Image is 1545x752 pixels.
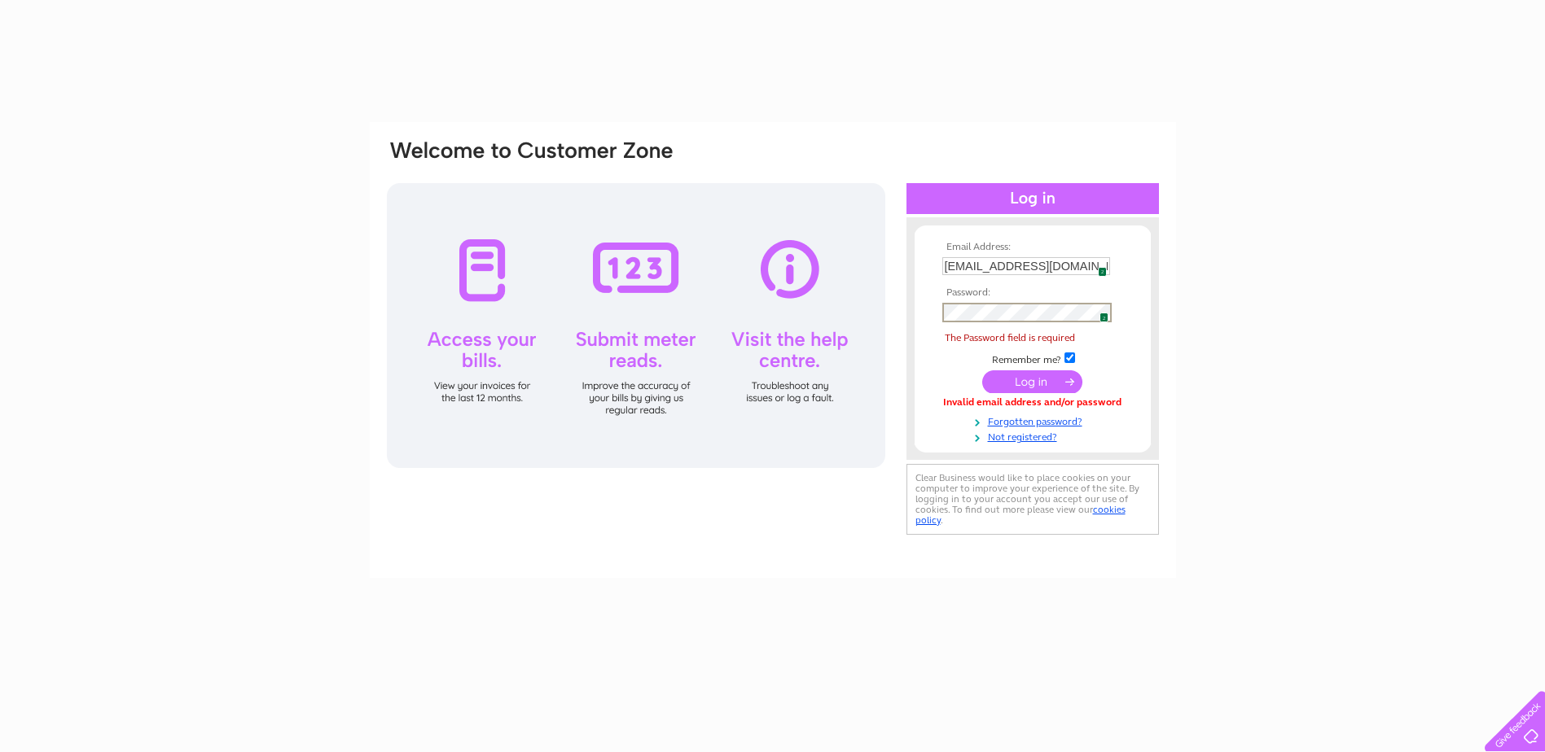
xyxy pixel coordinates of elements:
[915,504,1126,526] a: cookies policy
[942,397,1123,409] div: Invalid email address and/or password
[938,350,1127,366] td: Remember me?
[1099,313,1108,322] span: 2
[982,370,1082,393] input: Submit
[942,413,1127,428] a: Forgotten password?
[945,332,1075,343] span: The Password field is required
[942,428,1127,444] a: Not registered?
[938,287,1127,299] th: Password:
[938,242,1127,253] th: Email Address:
[1098,267,1107,277] span: 2
[1091,260,1104,273] img: npw-badge-icon.svg
[906,464,1159,535] div: Clear Business would like to place cookies on your computer to improve your experience of the sit...
[1093,306,1106,319] img: npw-badge-icon.svg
